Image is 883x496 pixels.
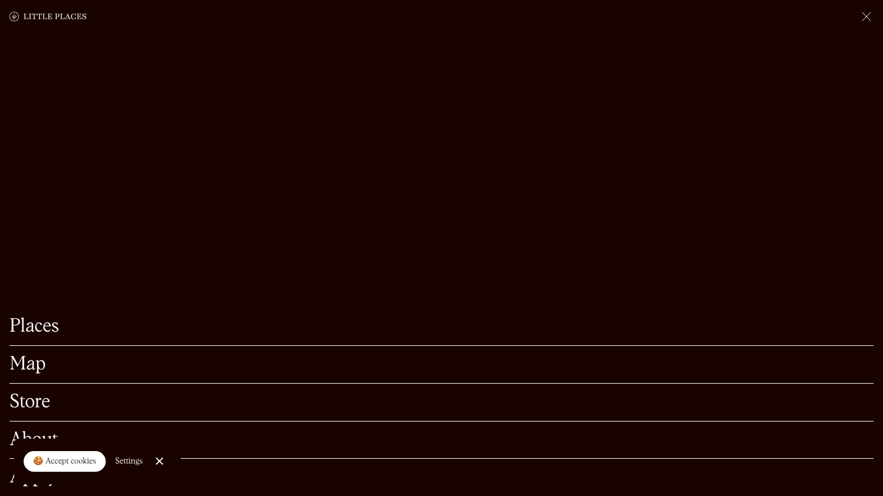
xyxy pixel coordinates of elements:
[9,431,874,449] a: About
[148,449,171,473] a: Close Cookie Popup
[9,355,874,374] a: Map
[115,457,143,465] div: Settings
[33,456,96,468] div: 🍪 Accept cookies
[9,393,874,411] a: Store
[24,451,106,472] a: 🍪 Accept cookies
[9,468,874,487] a: Apply
[9,317,874,336] a: Places
[115,448,143,475] a: Settings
